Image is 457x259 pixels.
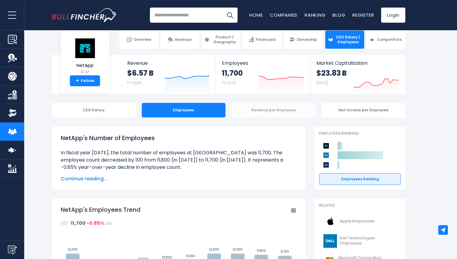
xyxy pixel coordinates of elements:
[222,60,304,66] span: Employees
[281,249,289,254] text: 11,700
[340,236,397,246] span: Dell Technologies Employees
[142,103,226,117] div: Employees
[134,37,151,42] span: Overview
[323,215,338,228] img: AAPL logo
[256,37,276,42] span: Financials
[232,103,316,117] div: Revenue per Employee
[316,60,399,66] span: Market Capitalization
[61,149,297,171] li: In fiscal year [DATE], the total number of employees at [GEOGRAPHIC_DATA] was 11,700. The employe...
[322,161,330,169] img: Arista Networks competitors logo
[160,31,199,49] a: Revenue
[70,75,100,86] a: +Follow
[366,31,405,49] a: Competitors
[68,247,78,252] text: 12,030
[297,37,317,42] span: Ownership
[52,8,117,22] img: Bullfincher logo
[222,68,243,78] strong: 11,700
[323,234,338,248] img: DELL logo
[352,12,374,18] a: Register
[121,55,216,94] a: Revenue $6.57 B FY 2025
[243,31,282,49] a: Financials
[319,213,401,230] a: Apple Employees
[74,63,96,68] span: NetApp
[61,133,297,143] h1: NetApp's Number of Employees
[127,80,142,85] small: FY 2025
[216,55,310,94] a: Employees 11,700 FY 2025
[319,203,401,208] p: Related
[284,31,323,49] a: Ownership
[335,35,361,44] span: CEO Salary / Employees
[257,248,266,253] text: 11,800
[8,109,17,118] img: Ownership
[322,103,406,117] div: Net Income per Employee
[74,69,96,75] small: NTAP
[52,103,136,117] div: CEO Salary
[222,80,236,85] small: FY 2025
[209,247,219,252] text: 12,000
[86,220,104,227] strong: -0.85%
[319,173,401,185] a: Employees Ranking
[332,12,345,18] a: Blog
[319,233,401,249] a: Dell Technologies Employees
[316,80,328,85] small: [DATE]
[222,8,238,23] button: Search
[61,205,141,214] tspan: NetApp's Employees Trend
[377,37,402,42] span: Competitors
[322,142,330,150] img: NetApp competitors logo
[249,12,263,18] a: Home
[305,12,325,18] a: Ranking
[211,35,238,44] span: Product / Geography
[310,55,405,94] a: Market Capitalization $23.83 B [DATE]
[127,60,210,66] span: Revenue
[61,219,68,227] img: graph_employee_icon.svg
[105,222,112,225] span: 2025
[319,131,401,136] p: Employees Ranking
[270,12,297,18] a: Companies
[127,68,154,78] strong: $6.57 B
[322,151,330,159] img: Dell Technologies competitors logo
[233,247,243,252] text: 12,000
[202,31,241,49] a: Product / Geography
[325,31,364,49] a: CEO Salary / Employees
[186,254,195,258] text: 11,000
[175,37,192,42] span: Revenue
[119,31,158,49] a: Overview
[316,68,347,78] strong: $23.83 B
[61,175,297,182] span: Continue reading...
[340,219,374,224] span: Apple Employees
[52,8,117,22] a: Go to homepage
[71,220,86,227] strong: 11,700
[74,38,96,76] a: NetApp NTAP
[381,8,405,23] a: Login
[76,78,79,84] strong: +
